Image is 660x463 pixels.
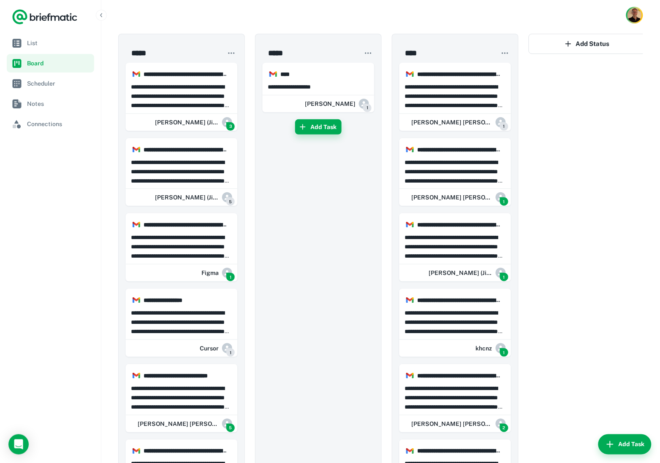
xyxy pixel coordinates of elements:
img: https://app.briefmatic.com/assets/integrations/gmail.png [406,372,414,380]
h6: [PERSON_NAME] (Jira) [429,268,492,277]
span: Scheduler [27,79,91,88]
button: Add Status [529,34,647,54]
span: List [27,38,91,48]
button: Add Task [598,434,652,455]
div: Karl Chaffey (Jira) [153,114,232,131]
div: Robert Mark (Jira) [405,189,506,206]
span: 1 [500,348,508,357]
img: https://app.briefmatic.com/assets/integrations/gmail.png [133,372,140,380]
h6: [PERSON_NAME] [PERSON_NAME] (Jira) [411,118,492,127]
div: Load Chat [8,434,29,455]
button: Account button [626,7,643,24]
div: Figma [201,264,232,281]
img: https://app.briefmatic.com/assets/integrations/gmail.png [133,146,140,153]
button: Add Task [295,119,342,135]
span: Notes [27,99,91,108]
img: https://app.briefmatic.com/assets/integrations/gmail.png [133,296,140,304]
span: Connections [27,119,91,129]
span: 3 [226,122,235,131]
img: https://app.briefmatic.com/assets/integrations/gmail.png [406,221,414,229]
img: https://app.briefmatic.com/assets/integrations/gmail.png [406,296,414,304]
h6: [PERSON_NAME] [305,99,356,108]
span: 1 [500,197,508,206]
div: Robert Mark (Jira) [131,415,232,432]
span: 5 [226,424,235,432]
img: https://app.briefmatic.com/assets/integrations/gmail.png [406,447,414,455]
span: 1 [500,122,508,131]
h6: [PERSON_NAME] [PERSON_NAME] (Jira) [138,419,219,428]
a: Notes [7,94,94,113]
h6: [PERSON_NAME] [PERSON_NAME] (Jira) [411,419,492,428]
h6: [PERSON_NAME] [PERSON_NAME] (Jira) [411,193,492,202]
a: Connections [7,115,94,133]
img: https://app.briefmatic.com/assets/integrations/gmail.png [406,146,414,153]
div: Karl Chaffey (Jira) [426,264,506,281]
span: 1 [226,348,235,357]
div: khcnz [476,340,506,357]
h6: [PERSON_NAME] (Jira) [155,118,219,127]
a: List [7,34,94,52]
h6: [PERSON_NAME] (Jira) [155,193,219,202]
span: 1 [500,273,508,281]
div: Robert Mark (Jira) [405,114,506,131]
img: https://app.briefmatic.com/assets/integrations/gmail.png [133,221,140,229]
a: Board [7,54,94,73]
h6: khcnz [476,344,492,353]
span: Board [27,59,91,68]
img: Mauricio Peirone [627,8,642,22]
a: Scheduler [7,74,94,93]
div: Robert Mark (Jira) [405,415,506,432]
h6: Cursor [200,344,219,353]
img: https://app.briefmatic.com/assets/integrations/gmail.png [269,70,277,78]
img: https://app.briefmatic.com/assets/integrations/gmail.png [133,447,140,455]
span: 5 [226,197,235,206]
div: Cursor [200,340,232,357]
img: https://app.briefmatic.com/assets/integrations/gmail.png [133,70,140,78]
img: https://app.briefmatic.com/assets/integrations/gmail.png [406,70,414,78]
span: 1 [226,273,235,281]
h6: Figma [201,268,219,277]
span: 1 [363,104,372,112]
span: 2 [500,424,508,432]
a: Logo [12,8,78,25]
div: Mauricio Peirone [305,95,369,112]
div: Karl Chaffey (Jira) [153,189,232,206]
